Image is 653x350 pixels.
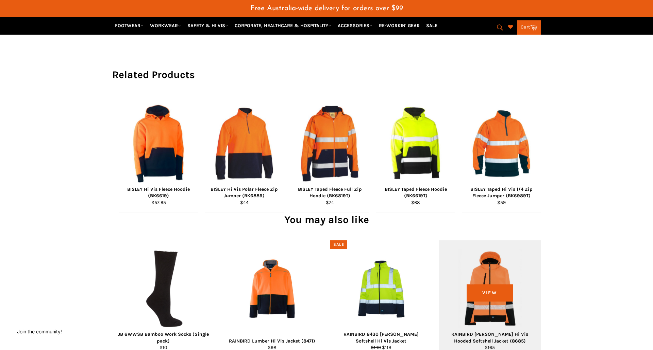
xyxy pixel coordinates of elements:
a: BISLEY Hi Vis Polar Fleece Zip Jumper (BK6889) - Workin' Gear BISLEY Hi Vis Polar Fleece Zip Jump... [205,95,284,213]
h2: Related Products [112,68,541,82]
h2: You may also like [112,213,541,227]
a: WORKWEAR [147,20,184,32]
a: Cart [517,20,541,35]
a: SAFETY & HI VIS [185,20,231,32]
div: BISLEY Hi Vis Fleece Hoodie (BK6619) [123,186,194,199]
span: Free Australia-wide delivery for orders over $99 [250,5,403,12]
a: BISLEY Hi Vis Fleece Hoodie (BK6619) - Workin' Gear BISLEY Hi Vis Fleece Hoodie (BK6619) $57.95 [119,95,198,213]
div: BISLEY Hi Vis Polar Fleece Zip Jumper (BK6889) [209,186,280,199]
a: CORPORATE, HEALTHCARE & HOSPITALITY [232,20,334,32]
div: $68 [381,199,451,206]
img: BISLEY Taped Hi Vis 1/4 Zip Fleece Jumper (BK6989T) - Workin' Gear [471,104,531,184]
div: BISLEY Taped Hi Vis 1/4 Zip Fleece Jumper (BK6989T) [466,186,537,199]
a: RE-WORKIN' GEAR [376,20,422,32]
img: BISLEY Hi Vis Polar Fleece Zip Jumper (BK6889) - Workin' Gear [214,104,274,184]
div: RAINBIRD Lumber Hi Vis Jacket (8471) [225,338,319,344]
div: JB 6WWSB Bamboo Work Socks (Single pack) [117,331,210,344]
img: BISLEY Hi Vis Fleece Hoodie (BK6619) - Workin' Gear [129,104,188,184]
div: RAINBIRD [PERSON_NAME] Hi Vis Hooded Softshell Jacket (8685) [443,331,537,344]
div: $57.95 [123,199,194,206]
a: BISLEY Taped Fleece Full Zip Hoodie (BK6819T) - Workin' Gear BISLEY Taped Fleece Full Zip Hoodie ... [290,95,369,213]
a: ACCESSORIES [335,20,375,32]
div: BISLEY Taped Fleece Full Zip Hoodie (BK6819T) [295,186,365,199]
div: Sale [330,240,347,249]
div: $44 [209,199,280,206]
a: SALE [423,20,440,32]
button: Join the community! [17,329,62,334]
a: BISLEY Taped Hi Vis 1/4 Zip Fleece Jumper (BK6989T) - Workin' Gear BISLEY Taped Hi Vis 1/4 Zip Fl... [462,95,541,213]
img: JB 6WWSB Bamboo Work Socks (Single pack) - Workin' Gear [131,249,196,329]
div: $74 [295,199,365,206]
img: BISLEY Taped Fleece Full Zip Hoodie (BK6819T) - Workin' Gear [300,104,360,184]
img: BISLEY Taped Fleece Hoodie (BK6619T) - Workin' Gear [386,104,446,184]
a: BISLEY Taped Fleece Hoodie (BK6619T) - Workin' Gear BISLEY Taped Fleece Hoodie (BK6619T) $68 [376,95,455,213]
span: View [467,284,513,301]
div: BISLEY Taped Fleece Hoodie (BK6619T) [381,186,451,199]
div: $59 [466,199,537,206]
div: RAINBIRD 8430 [PERSON_NAME] Softshell Hi Vis Jacket [334,331,428,344]
a: FOOTWEAR [112,20,146,32]
img: RAINBIRD 8430 Landy Softshell Hi Vis Jacket - Workin' Gear [354,249,408,329]
img: RAINBIRD 217674 Lumber Hi Vis Jacket - Workin' Gear [244,249,300,329]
